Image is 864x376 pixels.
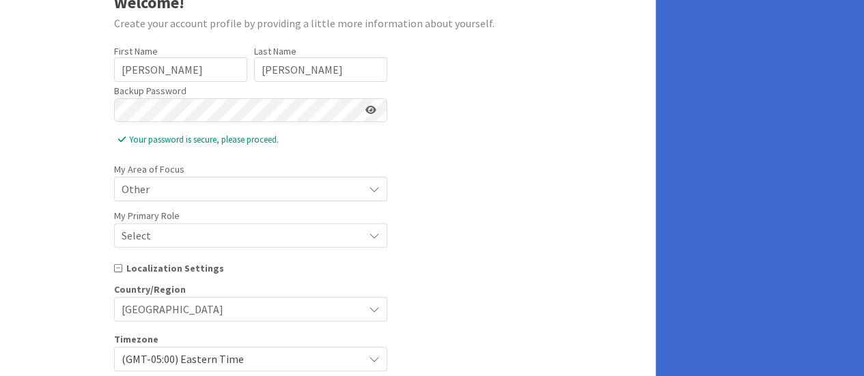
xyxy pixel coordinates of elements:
[114,162,184,177] label: My Area of Focus
[122,179,357,199] span: Other
[114,261,542,276] div: Localization Settings
[114,45,158,57] label: First Name
[114,332,237,347] div: Timezone
[122,349,357,368] span: (GMT-05:00) Eastern Time
[114,209,180,223] label: My Primary Role
[114,15,542,31] div: Create your account profile by providing a little more information about yourself.
[122,300,357,319] span: [GEOGRAPHIC_DATA]
[254,45,296,57] label: Last Name
[118,133,387,147] span: Your password is secure, please proceed.
[122,226,357,245] span: Select
[114,283,237,297] div: Country/Region
[114,84,186,98] label: Backup Password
